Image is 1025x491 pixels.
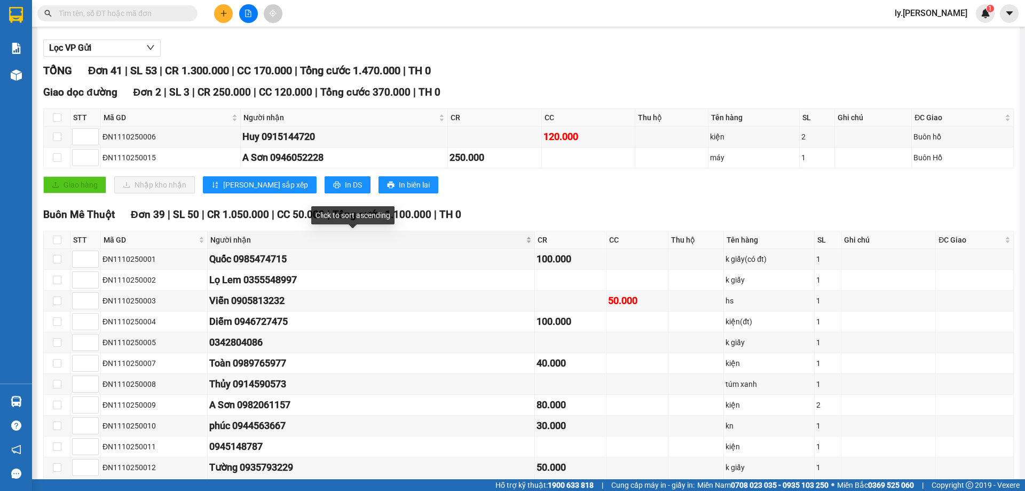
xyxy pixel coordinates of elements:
span: Mã GD [104,112,230,123]
span: TỔNG [43,64,72,77]
span: printer [333,181,341,190]
span: SL 53 [130,64,157,77]
div: kiện [726,441,813,453]
span: printer [387,181,395,190]
div: kiện [726,357,813,369]
img: icon-new-feature [981,9,990,18]
div: 1 [816,295,839,307]
span: | [232,64,234,77]
button: Lọc VP Gửi [43,40,161,57]
div: Huy 0915144720 [242,129,446,144]
div: 100.000 [537,314,604,329]
td: ĐN1110250006 [101,127,241,147]
th: CR [448,109,542,127]
span: CR 250.000 [198,86,251,98]
div: A Sơn 0982061157 [209,398,533,412]
span: Người nhận [210,234,524,246]
td: ĐN1110250011 [101,437,208,457]
button: file-add [239,4,258,23]
div: Tường 0935793229 [209,460,533,475]
span: CC 120.000 [259,86,312,98]
span: | [254,86,256,98]
div: kiện(đt) [726,316,813,328]
div: Toàn 0989765977 [209,356,533,371]
strong: 0708 023 035 - 0935 103 250 [731,481,829,489]
div: k giấy [726,462,813,473]
div: 1 [816,378,839,390]
span: Hỗ trợ kỹ thuật: [495,479,594,491]
span: Người nhận [243,112,437,123]
td: ĐN1110250015 [101,147,241,168]
span: In DS [345,179,362,191]
div: ĐN1110250010 [102,420,206,432]
div: 1 [816,274,839,286]
div: 1 [816,462,839,473]
span: | [192,86,195,98]
div: 0945148787 [209,439,533,454]
div: ĐN1110250011 [102,441,206,453]
div: Click to sort ascending [311,206,395,224]
th: CC [542,109,636,127]
div: 80.000 [537,398,604,412]
button: printerIn DS [325,176,370,193]
div: túm xanh [726,378,813,390]
span: Đơn 41 [88,64,122,77]
div: Thủy 0914590573 [209,377,533,392]
span: copyright [966,481,973,489]
span: CC 50.000 [277,208,325,221]
div: 1 [816,316,839,328]
th: STT [70,109,101,127]
th: CR [535,231,606,249]
img: solution-icon [11,43,22,54]
div: ĐN1110250005 [102,337,206,348]
div: ĐN1110250001 [102,253,206,265]
div: ĐN1110250007 [102,357,206,369]
span: Tổng cước 1.470.000 [300,64,400,77]
div: Diễm 0946727475 [209,314,533,329]
div: 250.000 [450,150,540,165]
div: máy [710,152,798,163]
div: 1 [816,420,839,432]
div: 2 [816,399,839,411]
span: ⚪️ [831,483,834,487]
span: Đơn 39 [131,208,165,221]
span: Tổng cước 1.100.000 [333,208,431,221]
div: 0342804086 [209,335,533,350]
strong: 1900 633 818 [548,481,594,489]
th: Thu hộ [635,109,708,127]
span: search [44,10,52,17]
span: | [413,86,416,98]
div: Viễn 0905813232 [209,293,533,308]
div: 1 [816,337,839,348]
div: ĐN1110250009 [102,399,206,411]
div: k giấy [726,274,813,286]
button: downloadNhập kho nhận [114,176,195,193]
span: file-add [245,10,252,17]
span: CC 170.000 [237,64,292,77]
span: caret-down [1005,9,1014,18]
span: ĐC Giao [914,112,1003,123]
div: 30.000 [537,418,604,433]
div: Buôn Hồ [913,152,1012,163]
div: hs [726,295,813,307]
span: plus [220,10,227,17]
span: Miền Bắc [837,479,914,491]
button: caret-down [1000,4,1019,23]
div: 120.000 [543,129,634,144]
button: sort-ascending[PERSON_NAME] sắp xếp [203,176,317,193]
span: | [160,64,162,77]
div: Buôn hồ [913,131,1012,143]
div: k giấy [726,337,813,348]
div: kn [726,420,813,432]
div: ĐN1110250004 [102,316,206,328]
span: [PERSON_NAME] sắp xếp [223,179,308,191]
span: Cung cấp máy in - giấy in: [611,479,695,491]
td: ĐN1110250005 [101,332,208,353]
span: Mã GD [104,234,196,246]
span: | [164,86,167,98]
th: CC [606,231,668,249]
img: logo-vxr [9,7,23,23]
td: ĐN1110250004 [101,311,208,332]
th: Ghi chú [841,231,936,249]
span: Buôn Mê Thuột [43,208,115,221]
